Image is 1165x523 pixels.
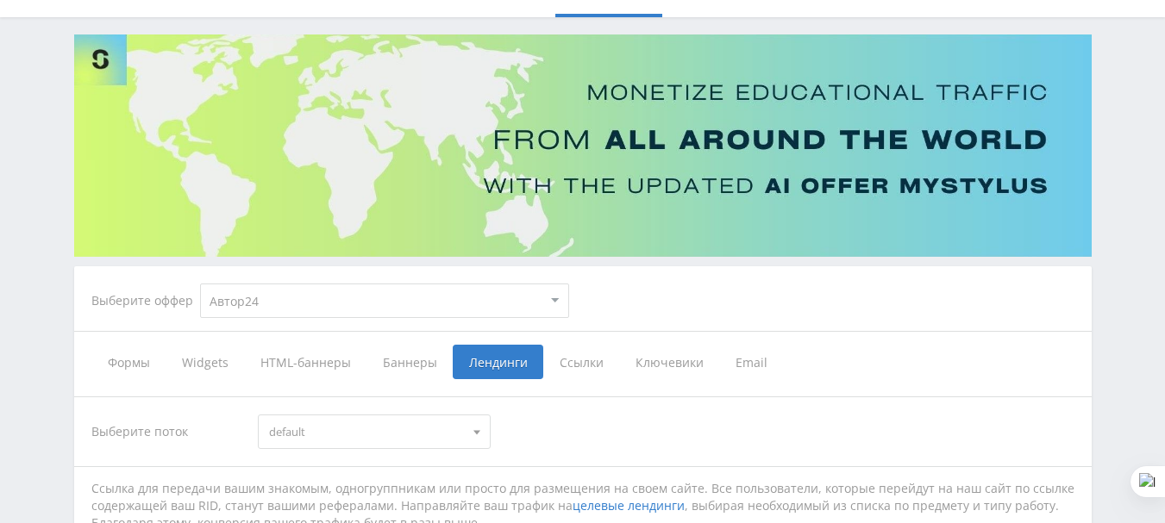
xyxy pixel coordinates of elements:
[573,497,685,514] a: целевые лендинги
[91,294,200,308] div: Выберите оффер
[719,345,784,379] span: Email
[166,345,244,379] span: Widgets
[366,345,453,379] span: Баннеры
[453,345,543,379] span: Лендинги
[91,414,241,449] div: Выберите поток
[543,345,619,379] span: Ссылки
[74,34,1092,257] img: Banner
[91,345,166,379] span: Формы
[269,415,464,448] span: default
[244,345,366,379] span: HTML-баннеры
[619,345,719,379] span: Ключевики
